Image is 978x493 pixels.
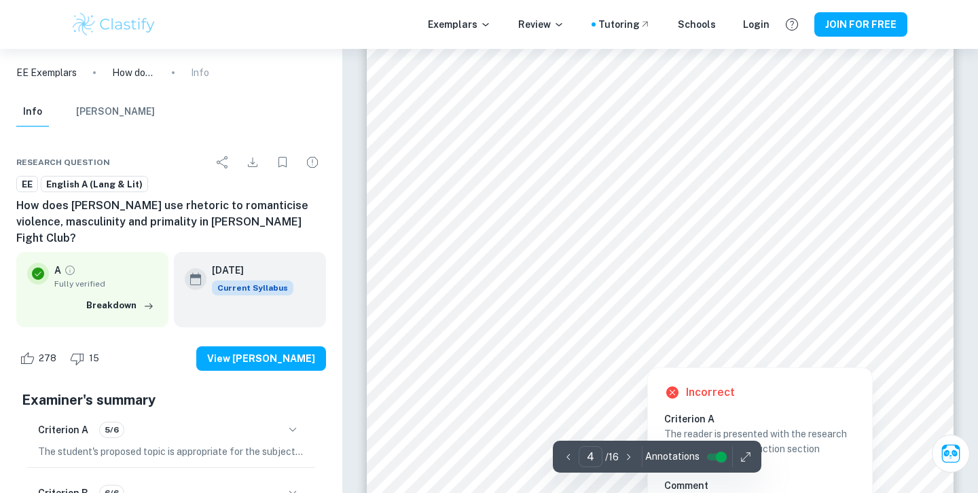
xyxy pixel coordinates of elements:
a: Grade fully verified [64,264,76,276]
p: Info [191,65,209,80]
a: English A (Lang & Lit) [41,176,148,193]
button: JOIN FOR FREE [814,12,907,37]
p: Review [518,17,564,32]
div: Dislike [67,348,107,369]
span: 278 [31,352,64,365]
span: Current Syllabus [212,280,293,295]
p: Exemplars [428,17,491,32]
div: This exemplar is based on the current syllabus. Feel free to refer to it for inspiration/ideas wh... [212,280,293,295]
div: Like [16,348,64,369]
h6: Comment [664,478,856,493]
a: EE [16,176,38,193]
button: [PERSON_NAME] [76,97,155,127]
p: A [54,263,61,278]
h6: Incorrect [686,384,735,401]
span: Fully verified [54,278,158,290]
div: Download [239,149,266,176]
a: Tutoring [598,17,651,32]
h6: Criterion A [664,412,867,426]
span: English A (Lang & Lit) [41,178,147,191]
h6: How does [PERSON_NAME] use rhetoric to romanticise violence, masculinity and primality in [PERSON... [16,198,326,246]
p: The reader is presented with the research question in the Introduction section [664,426,856,456]
span: EE [17,178,37,191]
p: The student's proposed topic is appropriate for the subject and category, and the material, text,... [38,444,304,459]
button: Breakdown [83,295,158,316]
h6: [DATE] [212,263,283,278]
span: Research question [16,156,110,168]
button: Ask Clai [932,435,970,473]
span: 5/6 [100,424,124,436]
h5: Examiner's summary [22,390,321,410]
span: Annotations [645,450,700,464]
span: 15 [81,352,107,365]
a: EE Exemplars [16,65,77,80]
button: Info [16,97,49,127]
p: / 16 [605,450,619,464]
div: Report issue [299,149,326,176]
div: Share [209,149,236,176]
h6: Criterion A [38,422,88,437]
button: View [PERSON_NAME] [196,346,326,371]
p: How does [PERSON_NAME] use rhetoric to romanticise violence, masculinity and primality in [PERSON... [112,65,156,80]
button: Help and Feedback [780,13,803,36]
a: Schools [678,17,716,32]
a: Login [743,17,769,32]
img: Clastify logo [71,11,157,38]
div: Bookmark [269,149,296,176]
